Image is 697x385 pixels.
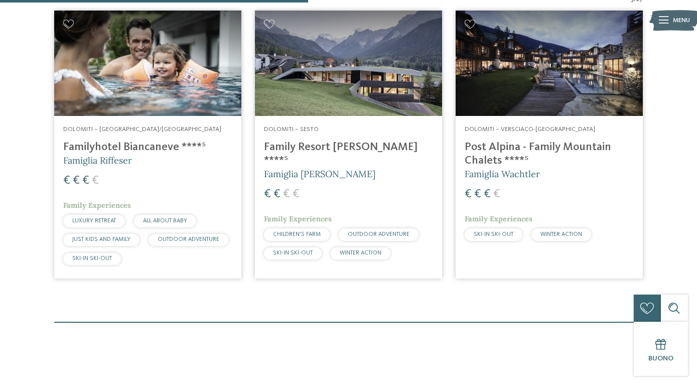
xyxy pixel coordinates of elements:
[465,126,595,133] span: Dolomiti – Versciaco-[GEOGRAPHIC_DATA]
[484,188,491,200] span: €
[465,188,472,200] span: €
[273,188,281,200] span: €
[293,188,300,200] span: €
[273,250,313,256] span: SKI-IN SKI-OUT
[283,188,290,200] span: €
[264,168,375,180] span: Famiglia [PERSON_NAME]
[474,231,513,237] span: SKI-IN SKI-OUT
[264,141,433,168] h4: Family Resort [PERSON_NAME] ****ˢ
[63,155,132,166] span: Famiglia Riffeser
[63,126,221,133] span: Dolomiti – [GEOGRAPHIC_DATA]/[GEOGRAPHIC_DATA]
[63,175,70,187] span: €
[92,175,99,187] span: €
[63,141,232,154] h4: Familyhotel Biancaneve ****ˢ
[54,11,241,116] img: Cercate un hotel per famiglie? Qui troverete solo i migliori!
[264,214,332,223] span: Family Experiences
[456,11,643,116] img: Post Alpina - Family Mountain Chalets ****ˢ
[264,188,271,200] span: €
[63,201,131,210] span: Family Experiences
[264,126,319,133] span: Dolomiti – Sesto
[465,141,634,168] h4: Post Alpina - Family Mountain Chalets ****ˢ
[348,231,409,237] span: OUTDOOR ADVENTURE
[648,355,673,362] span: Buono
[72,218,116,224] span: LUXURY RETREAT
[456,11,643,279] a: Cercate un hotel per famiglie? Qui troverete solo i migliori! Dolomiti – Versciaco-[GEOGRAPHIC_DA...
[82,175,89,187] span: €
[255,11,442,116] img: Family Resort Rainer ****ˢ
[273,231,321,237] span: CHILDREN’S FARM
[540,231,582,237] span: WINTER ACTION
[465,168,540,180] span: Famiglia Wachtler
[73,175,80,187] span: €
[72,255,112,262] span: SKI-IN SKI-OUT
[474,188,481,200] span: €
[54,11,241,279] a: Cercate un hotel per famiglie? Qui troverete solo i migliori! Dolomiti – [GEOGRAPHIC_DATA]/[GEOGR...
[340,250,381,256] span: WINTER ACTION
[72,236,130,242] span: JUST KIDS AND FAMILY
[493,188,500,200] span: €
[255,11,442,279] a: Cercate un hotel per famiglie? Qui troverete solo i migliori! Dolomiti – Sesto Family Resort [PER...
[143,218,187,224] span: ALL ABOUT BABY
[465,214,532,223] span: Family Experiences
[158,236,219,242] span: OUTDOOR ADVENTURE
[634,322,688,376] a: Buono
